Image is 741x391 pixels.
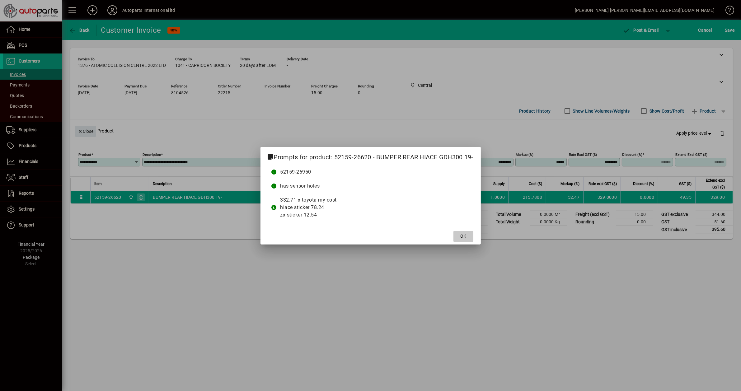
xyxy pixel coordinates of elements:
[280,168,473,176] div: 52159-26950
[280,196,473,219] div: 332.71 x toyota my cost hiace sticker 78.24 zx sticker 12.54
[460,233,466,240] span: OK
[280,182,473,190] div: has sensor holes
[260,147,481,165] h2: Prompts for product: 52159-26620 - BUMPER REAR HIACE GDH300 19-
[453,231,473,242] button: OK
